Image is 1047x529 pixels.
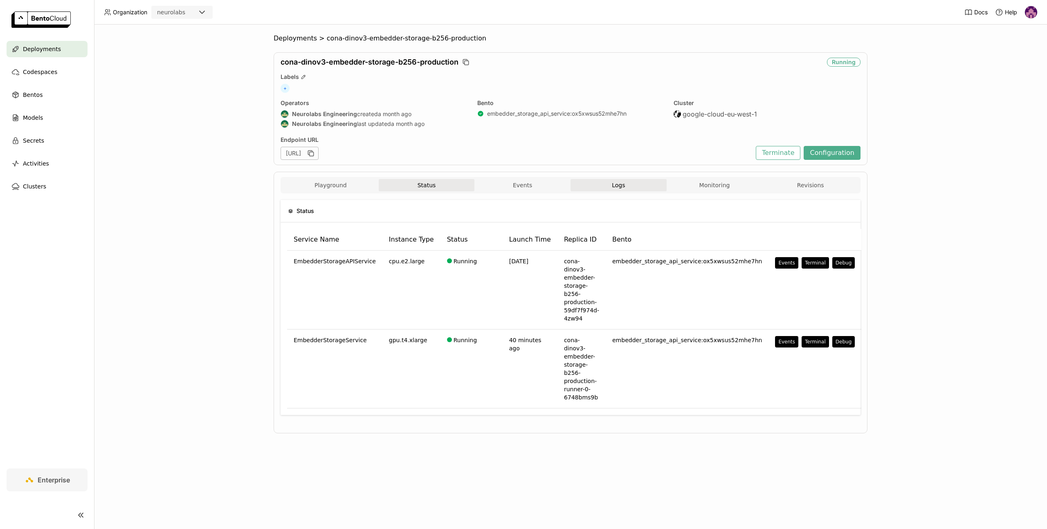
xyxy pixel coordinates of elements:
[1005,9,1017,16] span: Help
[23,113,43,123] span: Models
[281,110,467,118] div: created
[23,182,46,191] span: Clusters
[378,110,411,118] span: a month ago
[832,257,855,269] button: Debug
[274,34,867,43] nav: Breadcrumbs navigation
[7,468,88,491] a: Enterprise
[287,229,382,251] th: Service Name
[23,90,43,100] span: Bentos
[440,330,503,408] td: Running
[382,330,440,408] td: gpu.t4.xlarge
[281,110,288,118] img: Neurolabs Engineering
[964,8,988,16] a: Docs
[294,336,367,344] span: EmbedderStorageService
[23,159,49,168] span: Activities
[683,110,757,118] span: google-cloud-eu-west-1
[832,336,855,347] button: Debug
[674,99,861,107] div: Cluster
[7,132,88,149] a: Secrets
[7,155,88,172] a: Activities
[995,8,1017,16] div: Help
[379,179,475,191] button: Status
[974,9,988,16] span: Docs
[186,9,187,17] input: Selected neurolabs.
[802,336,829,347] button: Terminal
[327,34,486,43] span: cona-dinov3-embedder-storage-b256-production
[23,67,57,77] span: Codespaces
[274,34,317,43] span: Deployments
[667,179,763,191] button: Monitoring
[606,251,768,330] td: embedder_storage_api_service:ox5xwsus52mhe7hn
[557,229,606,251] th: Replica ID
[474,179,571,191] button: Events
[775,257,798,269] button: Events
[756,146,800,160] button: Terminate
[281,84,290,93] span: +
[283,179,379,191] button: Playground
[778,260,795,266] div: Events
[503,229,557,251] th: Launch Time
[440,229,503,251] th: Status
[294,257,376,265] span: EmbedderStorageAPIService
[281,99,467,107] div: Operators
[391,120,425,128] span: a month ago
[1025,6,1037,18] img: Mathew Robinson
[802,257,829,269] button: Terminal
[557,330,606,408] td: cona-dinov3-embedder-storage-b256-production-runner-0-6748bms9b
[7,87,88,103] a: Bentos
[38,476,70,484] span: Enterprise
[7,178,88,195] a: Clusters
[23,136,44,146] span: Secrets
[827,58,861,67] div: Running
[297,206,314,215] span: Status
[775,336,798,347] button: Events
[281,136,752,143] div: Endpoint URL
[440,251,503,330] td: Running
[7,41,88,57] a: Deployments
[804,146,861,160] button: Configuration
[317,34,327,43] span: >
[281,147,319,160] div: [URL]
[487,110,627,117] a: embedder_storage_api_service:ox5xwsus52mhe7hn
[7,110,88,126] a: Models
[382,251,440,330] td: cpu.e2.large
[113,9,147,16] span: Organization
[157,8,185,16] div: neurolabs
[382,229,440,251] th: Instance Type
[292,120,357,128] strong: Neurolabs Engineering
[281,73,861,81] div: Labels
[509,337,541,352] span: 40 minutes ago
[281,120,288,128] img: Neurolabs Engineering
[606,330,768,408] td: embedder_storage_api_service:ox5xwsus52mhe7hn
[612,182,625,189] span: Logs
[557,251,606,330] td: cona-dinov3-embedder-storage-b256-production-59df7f974d-4zw94
[281,120,467,128] div: last updated
[606,229,768,251] th: Bento
[292,110,357,118] strong: Neurolabs Engineering
[762,179,858,191] button: Revisions
[11,11,71,28] img: logo
[477,99,664,107] div: Bento
[7,64,88,80] a: Codespaces
[509,258,528,264] span: [DATE]
[23,44,61,54] span: Deployments
[778,338,795,345] div: Events
[281,58,458,67] span: cona-dinov3-embedder-storage-b256-production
